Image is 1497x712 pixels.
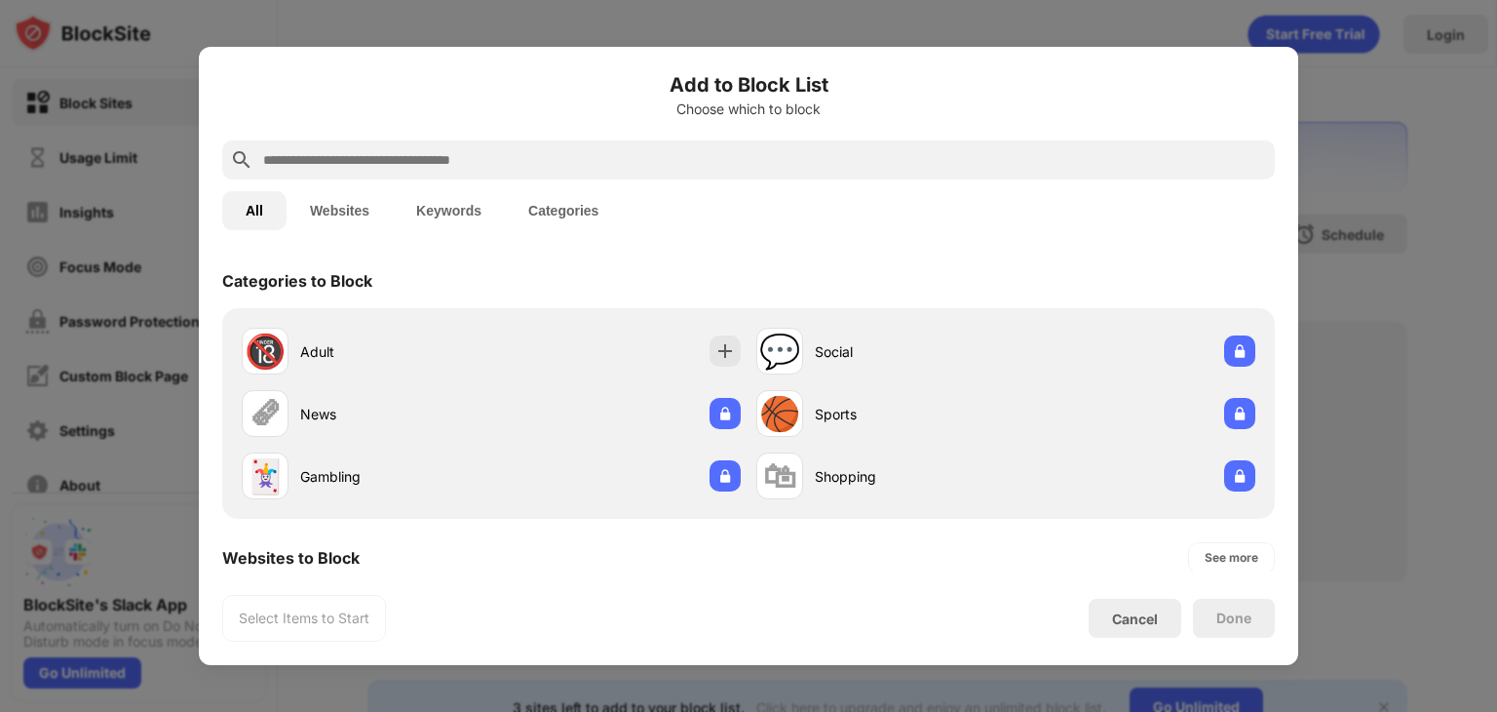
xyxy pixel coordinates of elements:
[249,394,282,434] div: 🗞
[505,191,622,230] button: Categories
[222,70,1275,99] h6: Add to Block List
[230,148,253,172] img: search.svg
[245,456,286,496] div: 🃏
[300,404,491,424] div: News
[300,341,491,362] div: Adult
[759,332,800,372] div: 💬
[763,456,796,496] div: 🛍
[239,609,369,628] div: Select Items to Start
[815,404,1006,424] div: Sports
[222,548,360,568] div: Websites to Block
[300,466,491,487] div: Gambling
[1216,611,1251,626] div: Done
[222,191,287,230] button: All
[1205,548,1258,568] div: See more
[815,341,1006,362] div: Social
[245,332,286,372] div: 🔞
[815,466,1006,487] div: Shopping
[222,271,372,291] div: Categories to Block
[393,191,505,230] button: Keywords
[222,101,1275,117] div: Choose which to block
[1112,611,1158,627] div: Cancel
[759,394,800,434] div: 🏀
[287,191,393,230] button: Websites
